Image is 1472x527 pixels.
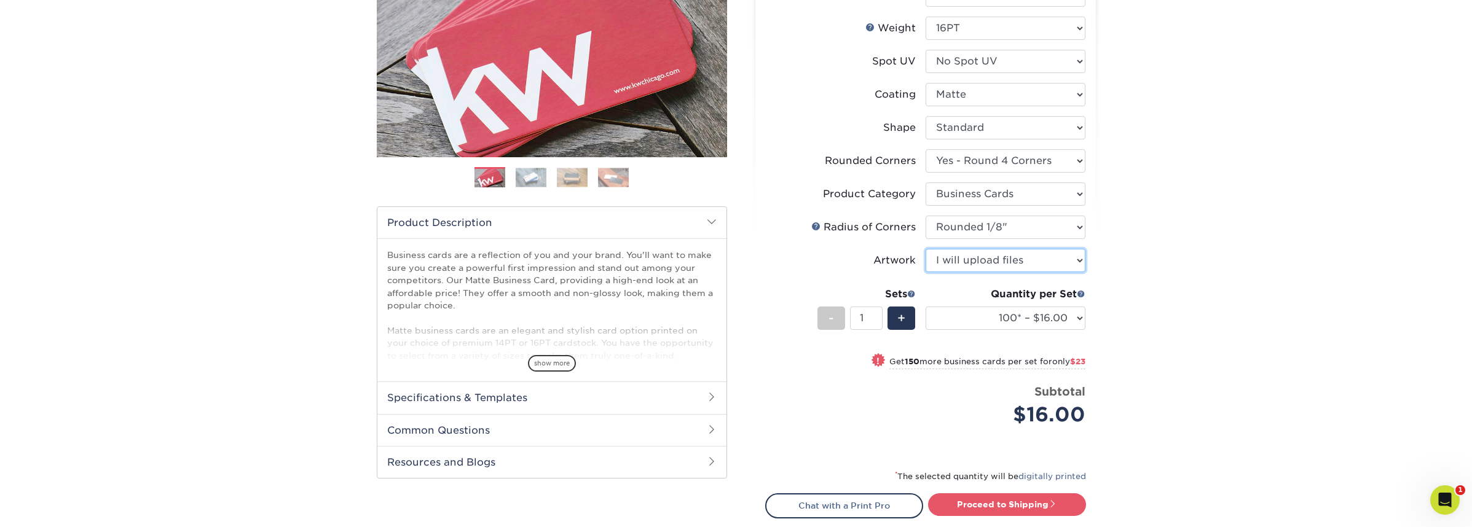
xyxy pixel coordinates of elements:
div: Radius of Corners [811,220,916,235]
p: Business cards are a reflection of you and your brand. You'll want to make sure you create a powe... [387,249,717,424]
a: Proceed to Shipping [928,493,1086,515]
iframe: Intercom live chat [1430,485,1460,515]
div: Coating [875,87,916,102]
strong: Subtotal [1034,385,1085,398]
span: 1 [1455,485,1465,495]
small: The selected quantity will be [895,472,1086,481]
span: ! [876,354,880,367]
div: Quantity per Set [926,287,1085,302]
img: Business Cards 01 [474,163,505,193]
img: Business Cards 04 [598,168,629,187]
img: Business Cards 02 [516,168,546,187]
span: show more [528,355,576,372]
h2: Resources and Blogs [377,446,726,478]
span: only [1052,357,1085,366]
h2: Product Description [377,207,726,238]
span: - [828,309,834,327]
strong: 150 [905,357,919,366]
div: $16.00 [935,400,1085,429]
div: Shape [883,120,916,135]
div: Artwork [873,253,916,268]
a: Chat with a Print Pro [765,493,923,518]
div: Rounded Corners [825,154,916,168]
span: $23 [1070,357,1085,366]
img: Business Cards 03 [557,168,588,187]
h2: Specifications & Templates [377,381,726,413]
div: Sets [817,287,916,302]
h2: Common Questions [377,414,726,446]
small: Get more business cards per set for [889,357,1085,369]
div: Spot UV [872,54,916,69]
div: Weight [865,21,916,36]
div: Product Category [823,187,916,201]
a: digitally printed [1018,472,1086,481]
span: + [897,309,905,327]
